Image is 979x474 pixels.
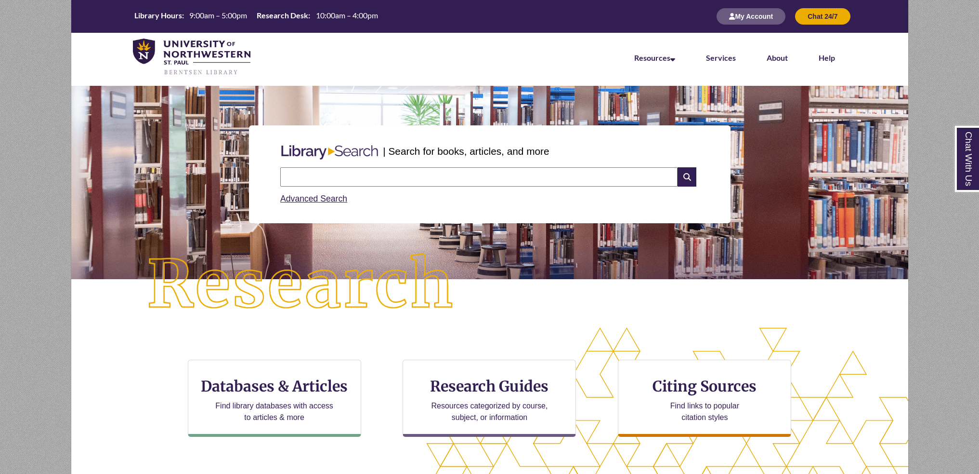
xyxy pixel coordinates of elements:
h3: Databases & Articles [196,377,353,395]
a: About [767,53,788,62]
a: Research Guides Resources categorized by course, subject, or information [403,360,576,437]
table: Hours Today [131,10,382,22]
th: Library Hours: [131,10,185,21]
a: Help [819,53,835,62]
a: Resources [634,53,675,62]
a: Citing Sources Find links to popular citation styles [618,360,791,437]
a: Chat 24/7 [795,12,850,20]
a: Services [706,53,736,62]
img: UNWSP Library Logo [133,39,251,76]
p: Find links to popular citation styles [658,400,752,423]
h3: Citing Sources [646,377,764,395]
p: Resources categorized by course, subject, or information [427,400,552,423]
button: My Account [717,8,785,25]
span: 9:00am – 5:00pm [189,11,247,20]
a: Hours Today [131,10,382,23]
span: 10:00am – 4:00pm [316,11,378,20]
img: Libary Search [276,141,383,163]
img: Research [113,219,489,351]
p: Find library databases with access to articles & more [211,400,337,423]
i: Search [678,167,696,187]
a: Databases & Articles Find library databases with access to articles & more [188,360,361,437]
button: Chat 24/7 [795,8,850,25]
th: Research Desk: [253,10,312,21]
a: Advanced Search [280,194,347,203]
p: | Search for books, articles, and more [383,144,549,159]
h3: Research Guides [411,377,568,395]
a: My Account [717,12,785,20]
